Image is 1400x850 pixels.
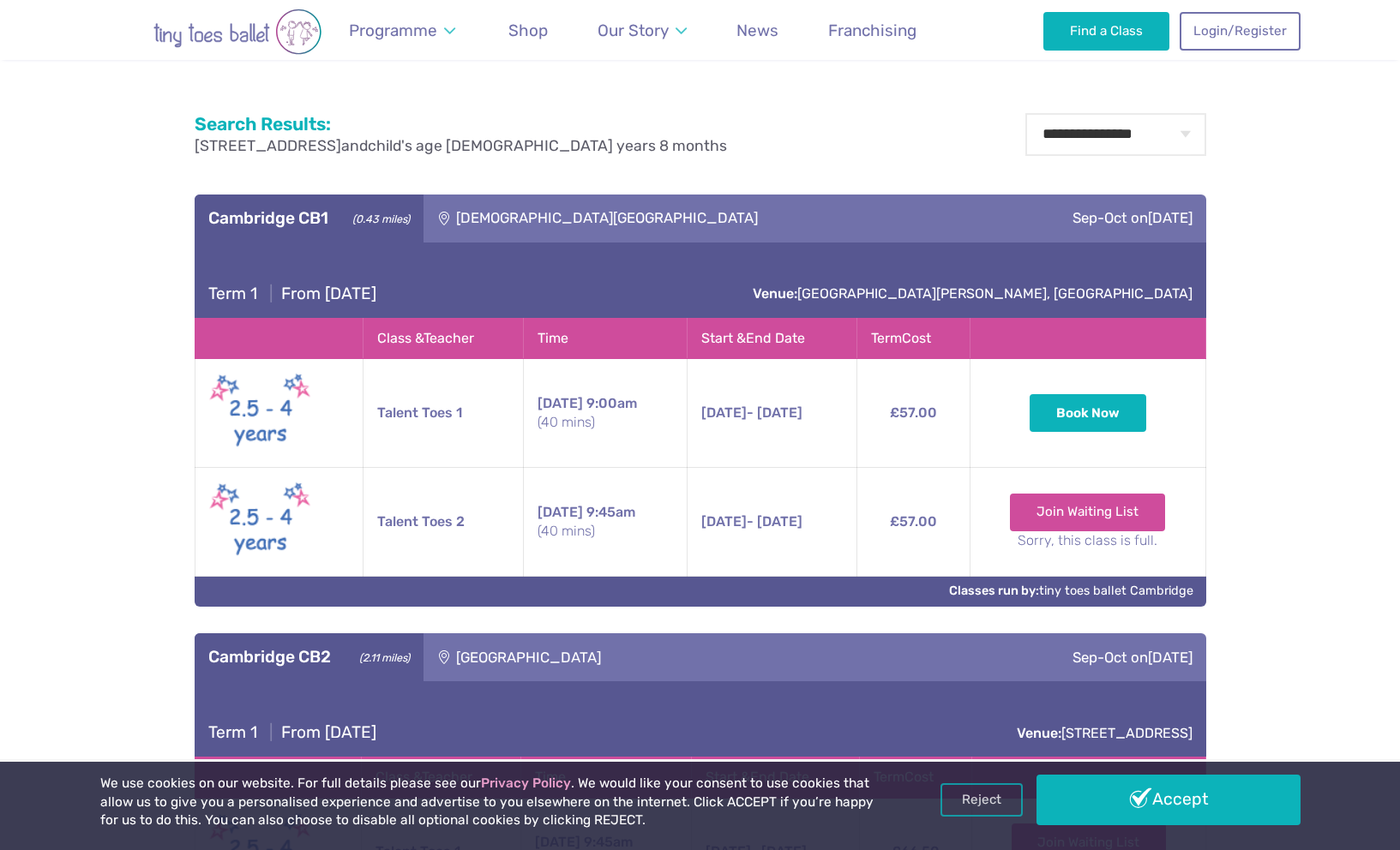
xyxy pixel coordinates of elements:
span: News [736,21,778,40]
h4: From [DATE] [208,722,376,743]
h4: From [DATE] [208,284,376,304]
td: £57.00 [856,359,970,468]
a: Find a Class [1043,12,1169,50]
a: Programme [341,10,464,51]
div: Sep-Oct on [866,633,1206,681]
span: Shop [508,21,548,40]
td: 9:45am [524,468,688,577]
span: [DATE] [701,513,747,530]
small: (0.43 miles) [346,208,409,226]
a: Login/Register [1180,12,1300,50]
a: Reject [940,783,1023,816]
span: Programme [349,21,437,40]
a: News [729,10,787,51]
td: 9:00am [524,359,688,468]
h2: Search Results: [195,113,727,135]
small: Sorry, this class is full. [984,531,1191,550]
span: - [DATE] [701,513,802,530]
a: Our Story [589,10,694,51]
td: £57.00 [856,468,970,577]
div: [DEMOGRAPHIC_DATA][GEOGRAPHIC_DATA] [424,195,973,242]
p: We use cookies on our website. For full details please see our . We would like your consent to us... [100,775,880,830]
div: [GEOGRAPHIC_DATA] [424,633,866,681]
span: | [261,284,281,303]
small: (40 mins) [538,413,673,432]
span: Franchising [828,21,916,40]
th: Time [524,318,688,358]
td: Talent Toes 2 [363,468,523,577]
a: Venue:[STREET_ADDRESS] [1017,725,1193,741]
a: Join Waiting List [1010,494,1165,531]
a: Franchising [820,10,925,51]
th: Start & End Date [691,757,859,798]
span: child's age [DEMOGRAPHIC_DATA] years 8 months [368,137,727,154]
th: Time [521,757,692,798]
a: Privacy Policy [481,775,571,791]
img: tiny toes ballet [100,9,375,55]
span: Our Story [598,21,669,40]
h3: Cambridge CB2 [208,647,410,667]
span: [DATE] [538,395,583,411]
a: Classes run by:tiny toes ballet Cambridge [949,584,1193,598]
a: Shop [501,10,556,51]
strong: Venue: [1017,725,1061,741]
th: Term Cost [860,757,972,798]
div: Sep-Oct on [973,195,1205,242]
button: Book Now [1030,394,1146,432]
p: and [195,135,727,157]
img: Talent toes New (May 2025) [209,478,312,566]
small: (40 mins) [538,522,673,541]
a: Venue:[GEOGRAPHIC_DATA][PERSON_NAME], [GEOGRAPHIC_DATA] [753,285,1193,302]
th: Class & Teacher [362,757,521,798]
img: Talent toes New (May 2025) [209,369,312,457]
span: - [DATE] [701,404,802,421]
strong: Venue: [753,285,797,302]
strong: Classes run by: [949,584,1039,598]
span: | [261,722,281,742]
td: Talent Toes 1 [363,359,523,468]
h3: Cambridge CB1 [208,208,410,229]
span: [DATE] [538,504,583,520]
span: Term 1 [208,284,257,303]
span: [DATE] [701,404,747,421]
th: Start & End Date [688,318,857,358]
a: Accept [1036,775,1301,824]
span: [DATE] [1148,649,1193,666]
span: [DATE] [1148,209,1193,226]
span: [STREET_ADDRESS] [195,137,341,154]
th: Class & Teacher [363,318,523,358]
span: Term 1 [208,722,257,742]
small: (2.11 miles) [353,647,409,665]
th: Term Cost [856,318,970,358]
